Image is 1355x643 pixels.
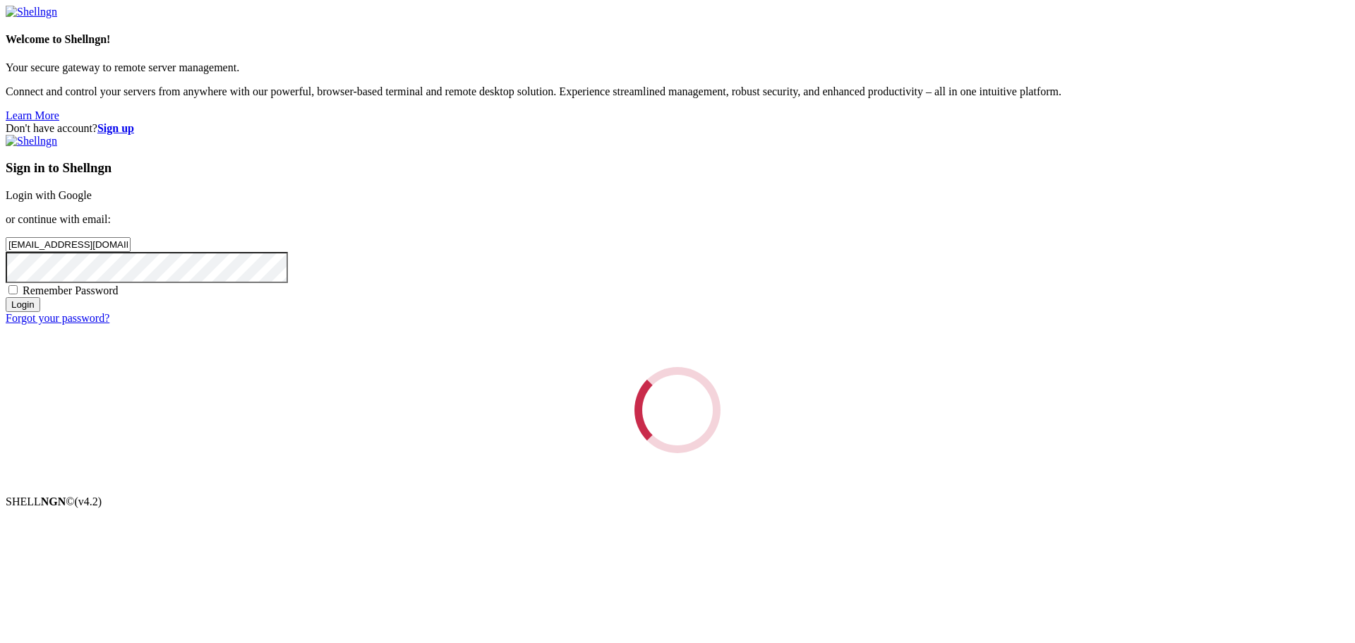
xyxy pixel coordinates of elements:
span: SHELL © [6,495,102,507]
input: Login [6,297,40,312]
span: 4.2.0 [75,495,102,507]
b: NGN [41,495,66,507]
p: Your secure gateway to remote server management. [6,61,1349,74]
input: Remember Password [8,285,18,294]
a: Forgot your password? [6,312,109,324]
div: Loading... [627,360,728,461]
a: Sign up [97,122,134,134]
p: or continue with email: [6,213,1349,226]
img: Shellngn [6,135,57,148]
p: Connect and control your servers from anywhere with our powerful, browser-based terminal and remo... [6,85,1349,98]
h4: Welcome to Shellngn! [6,33,1349,46]
input: Email address [6,237,131,252]
h3: Sign in to Shellngn [6,160,1349,176]
div: Don't have account? [6,122,1349,135]
a: Learn More [6,109,59,121]
img: Shellngn [6,6,57,18]
a: Login with Google [6,189,92,201]
span: Remember Password [23,284,119,296]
